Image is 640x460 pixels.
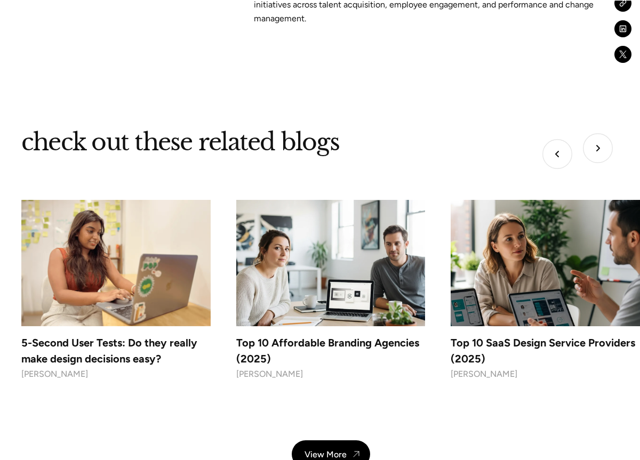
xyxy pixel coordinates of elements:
[21,127,339,157] h3: check out these related blogs
[21,200,211,382] a: 5-Second User Tests: Do they really make design decisions easy?[PERSON_NAME]
[451,200,640,382] a: Top 10 SaaS Design Service Providers (2025)[PERSON_NAME]
[236,200,426,382] a: Top 10 Affordable Branding Agencies (2025)[PERSON_NAME]
[305,449,347,459] div: View More
[451,367,640,382] div: [PERSON_NAME]
[21,335,211,367] h4: 5-Second User Tests: Do they really make design decisions easy?
[537,133,572,169] div: Previous slide
[583,133,619,169] div: Next slide
[451,335,640,367] h4: Top 10 SaaS Design Service Providers (2025)
[236,367,426,382] div: [PERSON_NAME]
[236,335,426,367] h4: Top 10 Affordable Branding Agencies (2025)
[21,367,211,382] div: [PERSON_NAME]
